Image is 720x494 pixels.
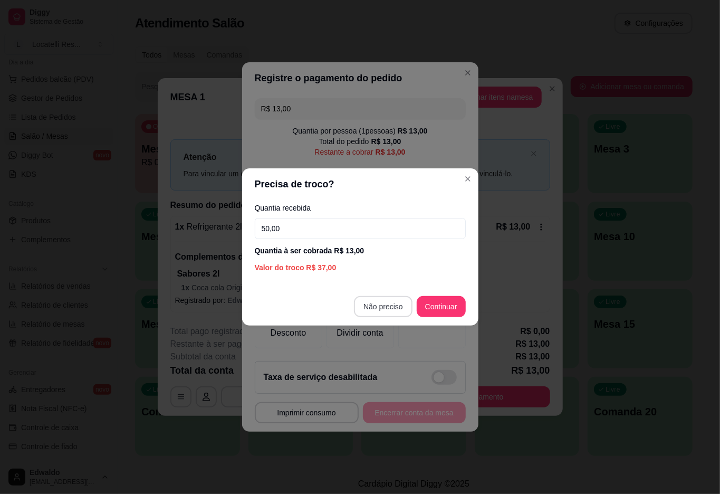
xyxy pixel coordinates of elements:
[459,170,476,187] button: Close
[255,262,466,273] div: Valor do troco R$ 37,00
[242,168,478,200] header: Precisa de troco?
[255,204,466,212] label: Quantia recebida
[255,245,466,256] div: Quantia à ser cobrada R$ 13,00
[417,296,466,317] button: Continuar
[354,296,412,317] button: Não preciso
